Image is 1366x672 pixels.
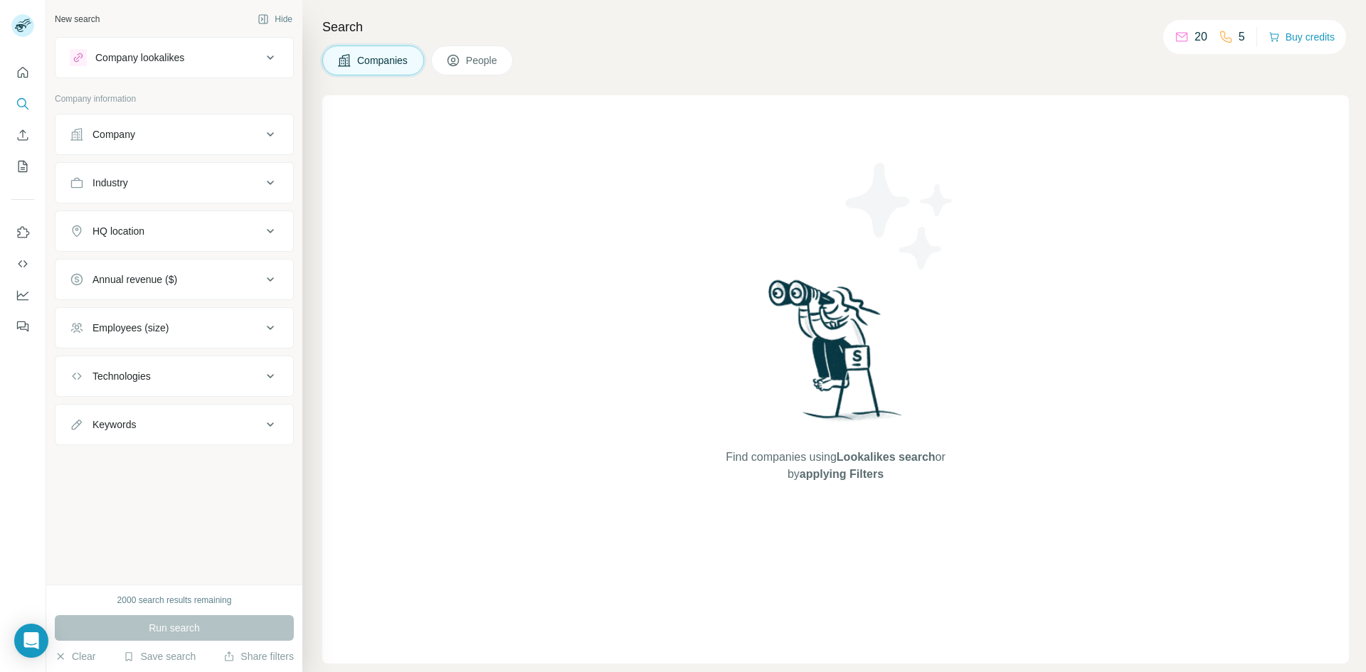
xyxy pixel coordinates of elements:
[117,594,232,607] div: 2000 search results remaining
[11,251,34,277] button: Use Surfe API
[466,53,499,68] span: People
[55,407,293,442] button: Keywords
[11,314,34,339] button: Feedback
[11,282,34,308] button: Dashboard
[721,449,949,483] span: Find companies using or by
[92,272,177,287] div: Annual revenue ($)
[123,649,196,663] button: Save search
[55,166,293,200] button: Industry
[800,468,884,480] span: applying Filters
[92,224,144,238] div: HQ location
[92,176,128,190] div: Industry
[55,649,95,663] button: Clear
[55,214,293,248] button: HQ location
[55,92,294,105] p: Company information
[95,50,184,65] div: Company lookalikes
[55,117,293,151] button: Company
[55,359,293,393] button: Technologies
[1195,28,1207,46] p: 20
[836,152,964,280] img: Surfe Illustration - Stars
[11,60,34,85] button: Quick start
[55,262,293,297] button: Annual revenue ($)
[11,91,34,117] button: Search
[1269,27,1335,47] button: Buy credits
[55,41,293,75] button: Company lookalikes
[1239,28,1245,46] p: 5
[11,122,34,148] button: Enrich CSV
[11,220,34,245] button: Use Surfe on LinkedIn
[762,276,910,434] img: Surfe Illustration - Woman searching with binoculars
[55,311,293,345] button: Employees (size)
[55,13,100,26] div: New search
[14,624,48,658] div: Open Intercom Messenger
[322,17,1349,37] h4: Search
[92,321,169,335] div: Employees (size)
[248,9,302,30] button: Hide
[92,417,136,432] div: Keywords
[223,649,294,663] button: Share filters
[837,451,936,463] span: Lookalikes search
[92,127,135,142] div: Company
[11,154,34,179] button: My lists
[92,369,151,383] div: Technologies
[357,53,409,68] span: Companies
